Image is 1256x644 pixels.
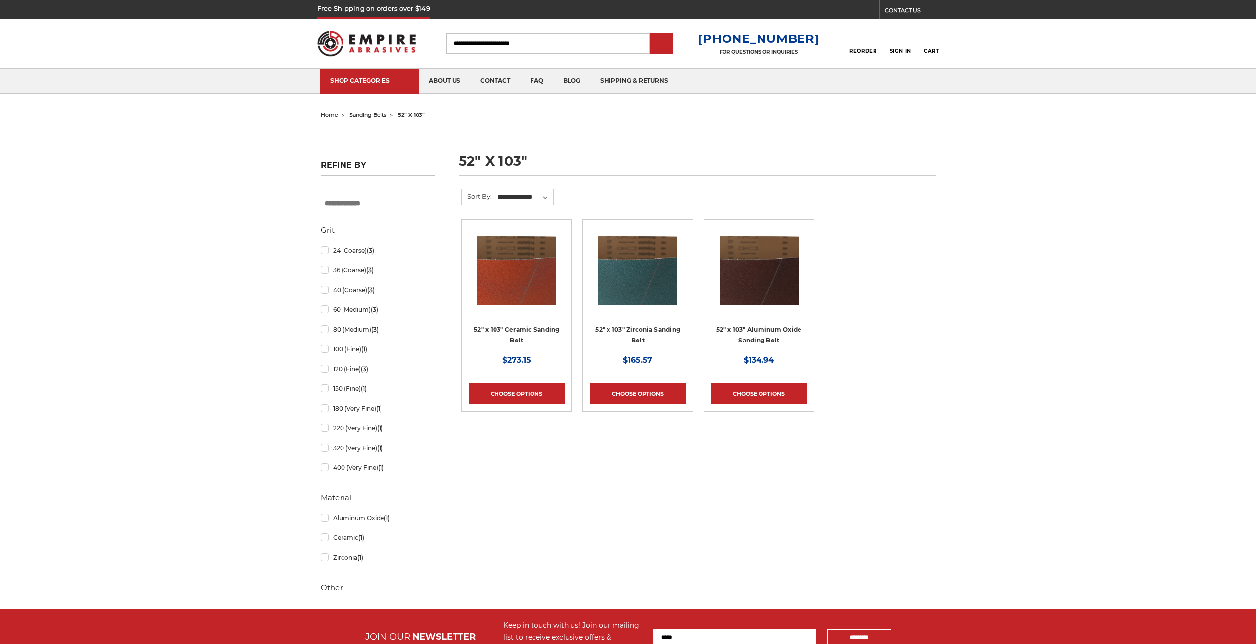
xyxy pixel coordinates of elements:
a: blog [553,69,590,94]
img: 52" x 103" Ceramic Sanding Belt [477,227,556,305]
span: (1) [378,464,384,471]
span: Reorder [849,48,876,54]
span: (3) [367,286,375,294]
a: Aluminum Oxide(1) [321,509,435,527]
h5: Refine by [321,160,435,176]
p: FOR QUESTIONS OR INQUIRIES [698,49,819,55]
span: (1) [361,345,367,353]
span: (1) [361,385,367,392]
a: [PHONE_NUMBER] [698,32,819,46]
a: 150 (Fine)(1) [321,380,435,397]
span: (3) [371,306,378,313]
a: home [321,112,338,118]
span: Cart [924,48,939,54]
img: 52" x 103" Aluminum Oxide Sanding Belt [720,227,799,305]
span: (3) [366,266,374,274]
span: (1) [384,514,390,522]
span: $134.94 [744,355,774,365]
a: Reorder [849,33,876,54]
span: (3) [361,365,368,373]
label: Sort By: [462,189,492,204]
a: Choose Options [590,383,685,404]
select: Sort By: [496,190,553,205]
span: (3) [371,326,379,333]
a: Zirconia(1) [321,549,435,566]
span: $273.15 [502,355,531,365]
a: 36 (Coarse)(3) [321,262,435,279]
span: (1) [358,534,364,541]
a: 320 (Very Fine)(1) [321,439,435,456]
a: faq [520,69,553,94]
a: sanding belts [349,112,386,118]
a: Ceramic(1) [321,529,435,546]
span: (1) [377,444,383,452]
a: 60 (Medium)(3) [321,301,435,318]
a: 52" x 103" Ceramic Sanding Belt [474,326,560,344]
span: (1) [357,554,363,561]
span: Sign In [890,48,911,54]
a: Choose Options [711,383,807,404]
h1: 52" x 103" [459,154,936,176]
a: 52" x 103" Zirconia Sanding Belt [595,326,680,344]
a: 220 (Very Fine)(1) [321,419,435,437]
span: (3) [367,247,374,254]
a: 24 (Coarse)(3) [321,242,435,259]
a: shipping & returns [590,69,678,94]
a: 100 (Fine)(1) [321,341,435,358]
a: about us [419,69,470,94]
span: (1) [377,424,383,432]
img: Empire Abrasives [317,24,416,63]
a: 180 (Very Fine)(1) [321,400,435,417]
a: 52" x 103" Aluminum Oxide Sanding Belt [716,326,801,344]
h5: Grit [321,225,435,236]
a: Choose Options [469,383,565,404]
div: SHOP CATEGORIES [330,77,409,84]
a: 52" x 103" Aluminum Oxide Sanding Belt [711,227,807,322]
span: JOIN OUR [365,631,410,642]
a: Cart [924,33,939,54]
a: 80 (Medium)(3) [321,321,435,338]
a: 40 (Coarse)(3) [321,281,435,299]
a: 120 (Fine)(3) [321,360,435,378]
a: contact [470,69,520,94]
span: $165.57 [623,355,652,365]
a: CONTACT US [885,5,939,19]
h5: Other [321,582,435,594]
h5: Material [321,492,435,504]
span: (1) [376,405,382,412]
a: 400 (Very Fine)(1) [321,459,435,476]
span: 52" x 103" [398,112,425,118]
img: 52" x 103" Zirconia Sanding Belt [598,227,677,305]
input: Submit [651,34,671,54]
span: NEWSLETTER [412,631,476,642]
a: 52" x 103" Ceramic Sanding Belt [469,227,565,322]
a: 52" x 103" Zirconia Sanding Belt [590,227,685,322]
